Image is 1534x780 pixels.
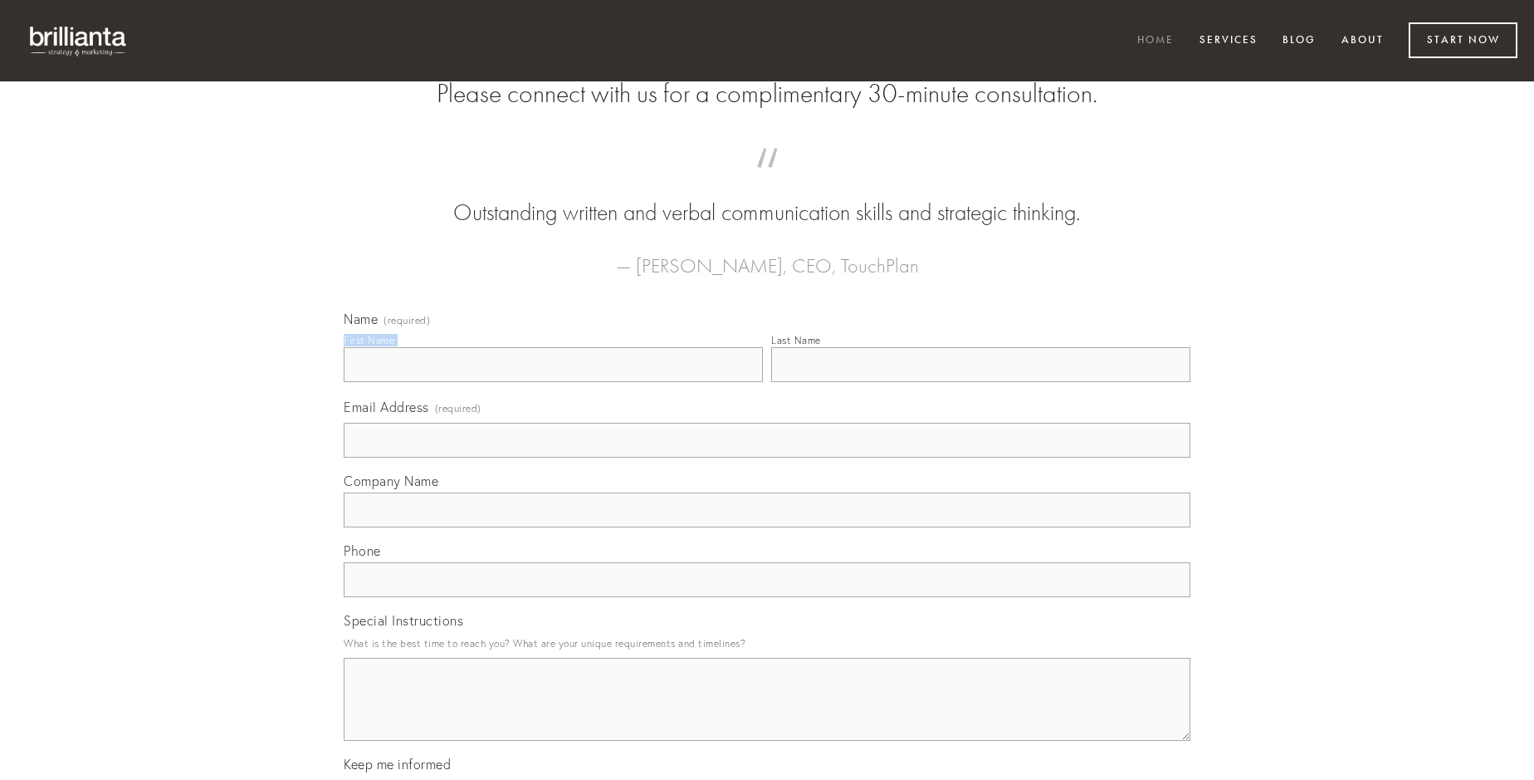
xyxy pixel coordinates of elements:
[383,316,430,326] span: (required)
[344,334,394,346] div: First Name
[344,399,429,415] span: Email Address
[435,397,481,419] span: (required)
[771,334,821,346] div: Last Name
[370,229,1164,282] figcaption: — [PERSON_NAME], CEO, TouchPlan
[344,473,438,489] span: Company Name
[1272,27,1326,55] a: Blog
[344,311,378,327] span: Name
[370,164,1164,197] span: “
[344,78,1190,110] h2: Please connect with us for a complimentary 30-minute consultation.
[1189,27,1268,55] a: Services
[344,632,1190,655] p: What is the best time to reach you? What are your unique requirements and timelines?
[1331,27,1395,55] a: About
[344,542,381,559] span: Phone
[17,17,141,65] img: brillianta - research, strategy, marketing
[344,756,451,773] span: Keep me informed
[344,612,463,629] span: Special Instructions
[370,164,1164,229] blockquote: Outstanding written and verbal communication skills and strategic thinking.
[1126,27,1185,55] a: Home
[1409,22,1517,58] a: Start Now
